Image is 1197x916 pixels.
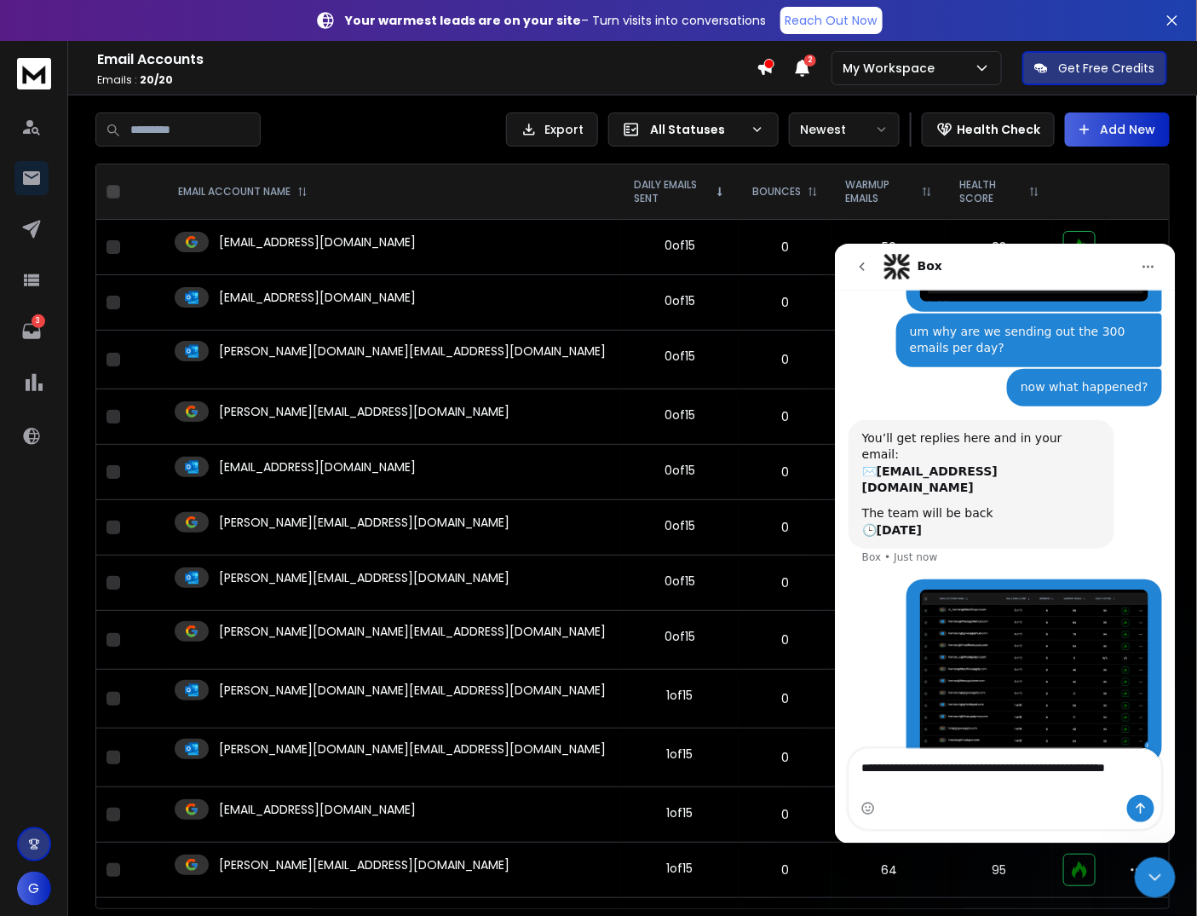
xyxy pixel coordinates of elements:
p: 0 [749,806,821,823]
a: Reach Out Now [780,7,883,34]
p: Reach Out Now [786,12,878,29]
p: [EMAIL_ADDRESS][DOMAIN_NAME] [219,233,416,251]
button: Health Check [922,112,1055,147]
p: [EMAIL_ADDRESS][DOMAIN_NAME] [219,289,416,306]
div: 1 of 15 [667,860,693,877]
p: [EMAIL_ADDRESS][DOMAIN_NAME] [219,458,416,475]
p: [PERSON_NAME][EMAIL_ADDRESS][DOMAIN_NAME] [219,403,509,420]
p: BOUNCES [752,185,801,199]
p: DAILY EMAILS SENT [635,178,709,205]
p: [PERSON_NAME][DOMAIN_NAME][EMAIL_ADDRESS][DOMAIN_NAME] [219,343,606,360]
p: [EMAIL_ADDRESS][DOMAIN_NAME] [219,801,416,818]
p: 0 [749,749,821,766]
p: My Workspace [843,60,941,77]
td: 5 [832,445,946,500]
p: 3 [32,314,45,328]
p: [PERSON_NAME][EMAIL_ADDRESS][DOMAIN_NAME] [219,514,509,531]
td: 50 [832,670,946,729]
td: 45 [832,500,946,556]
div: 0 of 15 [665,517,695,534]
p: Get Free Credits [1058,60,1155,77]
p: [PERSON_NAME][EMAIL_ADDRESS][DOMAIN_NAME] [219,569,509,586]
td: 64 [832,843,946,898]
td: 41 [832,611,946,670]
p: 0 [749,690,821,707]
span: 20 / 20 [140,72,173,87]
button: G [17,872,51,906]
a: 3 [14,314,49,349]
p: All Statuses [650,121,744,138]
td: 84 [832,275,946,331]
div: 1 of 15 [667,687,693,704]
td: 50 [832,220,946,275]
p: 0 [749,631,821,648]
h1: Email Accounts [97,49,757,70]
div: 0 of 15 [665,573,695,590]
p: 0 [749,861,821,879]
iframe: Intercom live chat [1135,857,1176,898]
strong: Your warmest leads are on your site [346,12,582,29]
p: 0 [749,294,821,311]
button: Get Free Credits [1022,51,1167,85]
td: 95 [946,843,1053,898]
div: 0 of 15 [665,462,695,479]
div: 0 of 15 [665,237,695,254]
div: EMAIL ACCOUNT NAME [178,185,308,199]
span: 2 [804,55,816,66]
iframe: Intercom live chat [835,244,1176,844]
p: 0 [749,464,821,481]
p: 0 [749,519,821,536]
td: 51 [832,729,946,787]
div: 1 of 15 [667,804,693,821]
button: Export [506,112,598,147]
p: 0 [749,574,821,591]
p: 0 [749,408,821,425]
div: 0 of 15 [665,628,695,645]
td: 40 [832,787,946,843]
td: 79 [832,331,946,389]
p: WARMUP EMAILS [845,178,915,205]
p: Emails : [97,73,757,87]
button: Add New [1065,112,1170,147]
p: – Turn visits into conversations [346,12,767,29]
p: [PERSON_NAME][EMAIL_ADDRESS][DOMAIN_NAME] [219,856,509,873]
div: 1 of 15 [667,746,693,763]
p: [PERSON_NAME][DOMAIN_NAME][EMAIL_ADDRESS][DOMAIN_NAME] [219,682,606,699]
p: 0 [749,351,821,368]
div: 0 of 15 [665,292,695,309]
div: 0 of 15 [665,348,695,365]
button: Newest [789,112,900,147]
td: 93 [946,220,1053,275]
td: 54 [832,389,946,445]
p: 0 [749,239,821,256]
p: [PERSON_NAME][DOMAIN_NAME][EMAIL_ADDRESS][DOMAIN_NAME] [219,740,606,758]
p: Health Check [957,121,1040,138]
p: [PERSON_NAME][DOMAIN_NAME][EMAIL_ADDRESS][DOMAIN_NAME] [219,623,606,640]
p: HEALTH SCORE [959,178,1022,205]
td: 42 [832,556,946,611]
img: logo [17,58,51,89]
